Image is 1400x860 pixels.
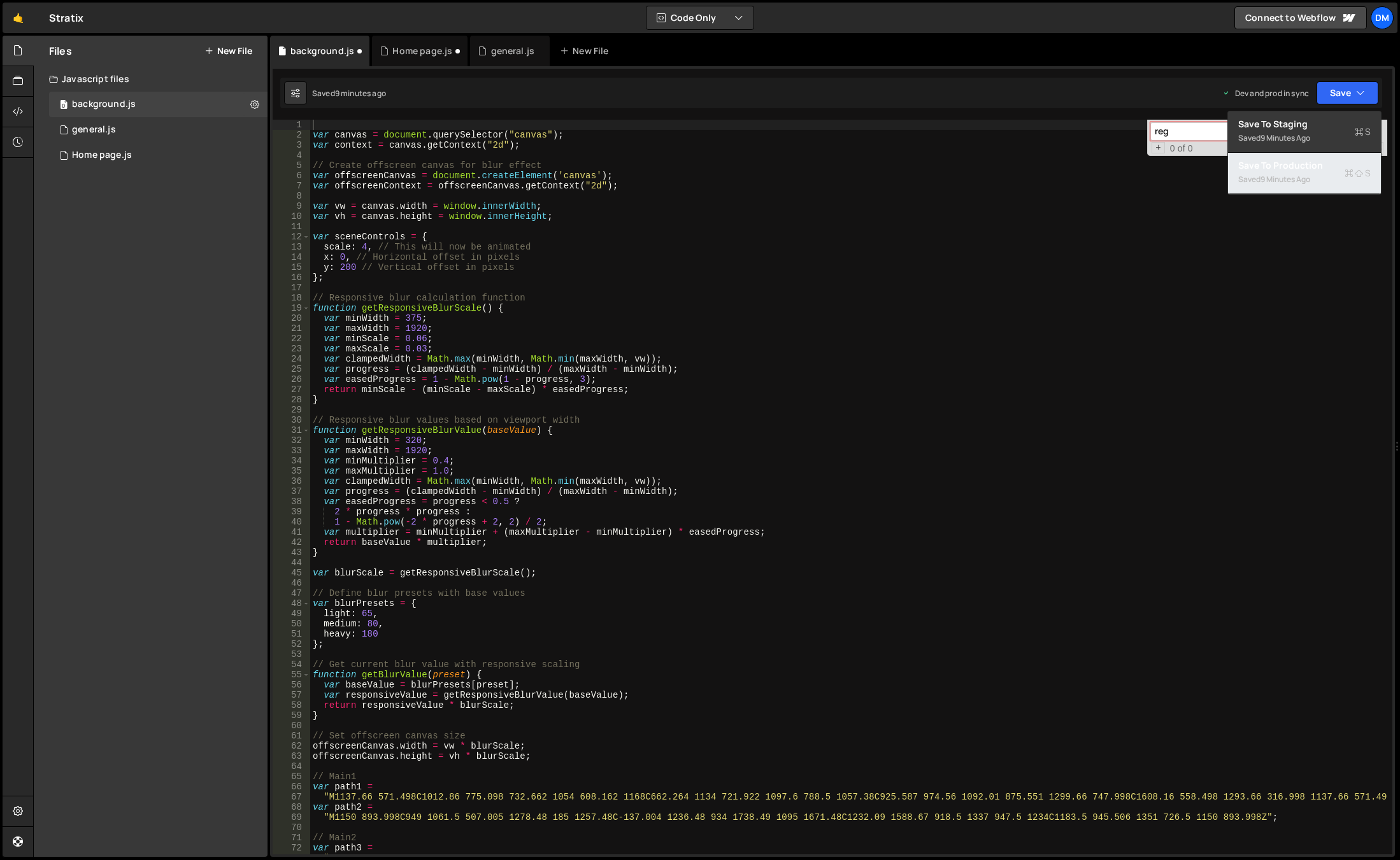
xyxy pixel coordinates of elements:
[273,252,310,262] div: 14
[273,527,310,537] div: 41
[273,751,310,761] div: 63
[273,160,310,171] div: 5
[273,242,310,252] div: 13
[1227,111,1382,195] div: Code Only
[72,99,136,110] div: background.js
[1238,130,1371,146] div: Saved
[49,117,268,143] div: 16575/45802.js
[273,150,310,160] div: 4
[1150,122,1310,141] input: Search for
[560,45,613,57] div: New File
[1317,81,1378,104] button: Save
[273,741,310,751] div: 62
[290,45,354,57] div: background.js
[49,10,83,25] div: Stratix
[1261,174,1310,185] div: 9 minutes ago
[273,323,310,334] div: 21
[273,629,310,639] div: 51
[49,92,268,117] div: 16575/45066.js
[273,191,310,201] div: 8
[49,44,72,58] h2: Files
[273,293,310,303] div: 18
[273,222,310,232] div: 11
[273,364,310,374] div: 25
[204,46,252,56] button: New File
[273,262,310,272] div: 15
[273,792,310,802] div: 67
[273,486,310,497] div: 37
[273,446,310,456] div: 33
[273,639,310,649] div: 52
[273,201,310,211] div: 9
[1222,88,1309,99] div: Dev and prod in sync
[273,395,310,405] div: 28
[273,772,310,782] div: 65
[273,344,310,354] div: 23
[273,435,310,446] div: 32
[1371,6,1394,29] a: Dm
[273,761,310,772] div: 64
[273,588,310,598] div: 47
[273,120,310,130] div: 1
[273,466,310,476] div: 35
[273,782,310,792] div: 66
[1345,167,1371,180] span: S
[273,721,310,731] div: 60
[273,130,310,140] div: 2
[273,619,310,629] div: 50
[273,812,310,822] div: 69
[491,45,535,57] div: general.js
[273,171,310,181] div: 6
[1238,118,1371,130] div: Save to Staging
[273,232,310,242] div: 12
[1165,143,1198,153] span: 0 of 0
[1234,6,1367,29] a: Connect to Webflow
[273,843,310,853] div: 72
[273,547,310,558] div: 43
[273,578,310,588] div: 46
[273,181,310,191] div: 7
[273,313,310,323] div: 20
[273,283,310,293] div: 17
[273,415,310,425] div: 30
[646,6,754,29] button: Code Only
[273,405,310,415] div: 29
[1238,159,1371,172] div: Save to Production
[72,124,116,136] div: general.js
[273,456,310,466] div: 34
[72,150,132,161] div: Home page.js
[273,802,310,812] div: 68
[273,690,310,700] div: 57
[1228,153,1381,194] button: Save to ProductionS Saved9 minutes ago
[335,88,386,99] div: 9 minutes ago
[273,670,310,680] div: 55
[273,609,310,619] div: 49
[1355,125,1371,138] span: S
[1261,132,1310,143] div: 9 minutes ago
[60,101,68,111] span: 0
[273,731,310,741] div: 61
[3,3,34,33] a: 🤙
[273,334,310,344] div: 22
[273,568,310,578] div: 45
[49,143,268,168] div: 16575/45977.js
[273,354,310,364] div: 24
[273,517,310,527] div: 40
[273,659,310,670] div: 54
[273,700,310,710] div: 58
[273,425,310,435] div: 31
[273,272,310,283] div: 16
[312,88,386,99] div: Saved
[273,649,310,659] div: 53
[273,710,310,721] div: 59
[273,476,310,486] div: 36
[1152,142,1165,153] span: Toggle Replace mode
[1228,111,1381,153] button: Save to StagingS Saved9 minutes ago
[273,374,310,384] div: 26
[392,45,452,57] div: Home page.js
[273,680,310,690] div: 56
[273,303,310,313] div: 19
[273,598,310,609] div: 48
[273,558,310,568] div: 44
